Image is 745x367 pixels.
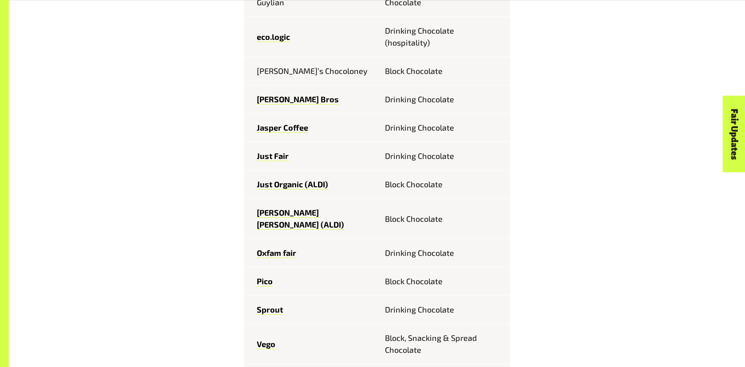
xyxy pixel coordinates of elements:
[257,179,328,189] a: Just Organic (ALDI)
[377,114,510,142] td: Drinking Chocolate
[377,296,510,324] td: Drinking Chocolate
[377,324,510,364] td: Block, Snacking & Spread Chocolate
[377,170,510,199] td: Block Chocolate
[377,57,510,85] td: Block Chocolate
[244,57,377,85] td: [PERSON_NAME]’s Chocoloney
[377,17,510,57] td: Drinking Chocolate (hospitality)
[257,94,339,104] a: [PERSON_NAME] Bros
[257,151,289,161] a: Just Fair
[257,305,283,315] a: Sprout
[257,32,290,42] a: eco.logic
[257,339,275,349] a: Vego
[377,142,510,170] td: Drinking Chocolate
[377,267,510,296] td: Block Chocolate
[377,85,510,114] td: Drinking Chocolate
[257,276,273,286] a: Pico
[257,123,308,133] a: Jasper Coffee
[377,239,510,267] td: Drinking Chocolate
[377,199,510,239] td: Block Chocolate
[257,248,296,258] a: Oxfam fair
[257,208,344,230] a: [PERSON_NAME] [PERSON_NAME] (ALDI)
